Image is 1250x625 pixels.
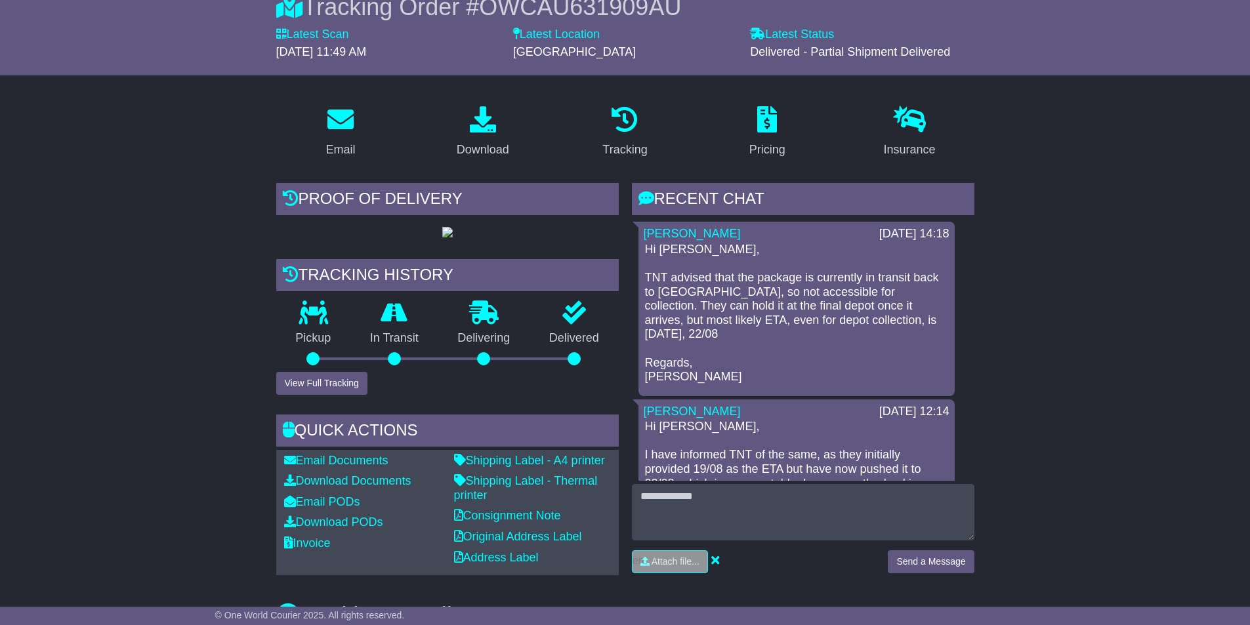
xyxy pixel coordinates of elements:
a: [PERSON_NAME] [644,405,741,418]
a: Invoice [284,536,331,550]
p: Delivering [438,331,530,346]
div: Quick Actions [276,414,619,450]
a: Pricing [741,102,794,163]
a: Shipping Label - A4 printer [454,454,605,467]
label: Latest Status [750,28,834,42]
label: Latest Location [513,28,600,42]
p: Hi [PERSON_NAME], I have informed TNT of the same, as they initially provided 19/08 as the ETA bu... [645,420,948,547]
span: [DATE] 11:49 AM [276,45,367,58]
label: Latest Scan [276,28,349,42]
div: Insurance [884,141,936,159]
a: [PERSON_NAME] [644,227,741,240]
a: Download [448,102,518,163]
button: View Full Tracking [276,372,367,395]
a: Shipping Label - Thermal printer [454,474,598,502]
div: Proof of Delivery [276,183,619,218]
a: Original Address Label [454,530,582,543]
a: Address Label [454,551,539,564]
div: [DATE] 14:18 [879,227,949,241]
a: Insurance [875,102,944,163]
a: Tracking [594,102,656,163]
a: Download Documents [284,474,411,487]
p: Delivered [530,331,619,346]
button: Send a Message [888,550,974,573]
a: Consignment Note [454,509,561,522]
p: In Transit [350,331,438,346]
div: Download [457,141,509,159]
span: © One World Courier 2025. All rights reserved. [215,610,405,620]
div: Tracking [602,141,647,159]
div: Email [325,141,355,159]
a: Email Documents [284,454,388,467]
div: [DATE] 12:14 [879,405,949,419]
div: Tracking history [276,259,619,294]
p: Pickup [276,331,351,346]
div: RECENT CHAT [632,183,974,218]
a: Download PODs [284,515,383,529]
a: Email [317,102,364,163]
a: Email PODs [284,495,360,508]
div: Pricing [749,141,785,159]
p: Hi [PERSON_NAME], TNT advised that the package is currently in transit back to [GEOGRAPHIC_DATA],... [645,243,948,384]
span: [GEOGRAPHIC_DATA] [513,45,636,58]
img: GetPodImage [442,227,453,237]
span: Delivered - Partial Shipment Delivered [750,45,950,58]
